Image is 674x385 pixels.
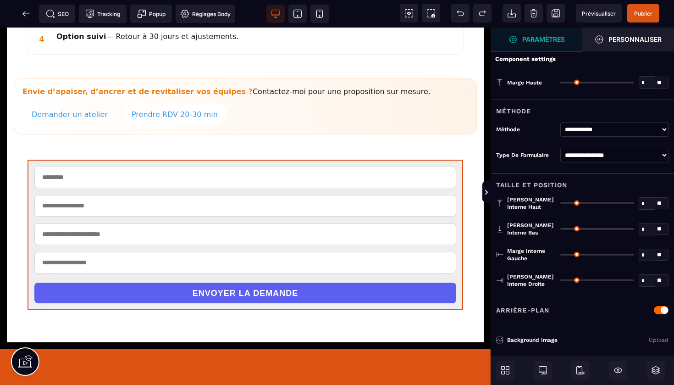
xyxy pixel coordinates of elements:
div: Component settings [491,50,674,68]
span: [PERSON_NAME] interne bas [507,222,556,236]
span: Enregistrer le contenu [627,4,659,22]
span: Publier [634,10,652,17]
a: Prendre RDV 20-30 min [122,75,227,99]
span: Voir les composants [400,4,418,22]
div: Taille et position [491,173,674,190]
span: Code de suivi [79,5,127,23]
span: Ouvrir les blocs [496,361,514,379]
span: Enregistrer [547,4,565,22]
button: ENVOYER LA DEMANDE [34,255,456,276]
span: Créer une alerte modale [130,5,172,23]
span: Masquer le bloc [609,361,627,379]
span: Afficher les vues [491,179,500,206]
span: Aperçu [576,4,622,22]
span: Afficher le desktop [534,361,552,379]
p: Arrière-plan [496,305,549,316]
a: Demander un atelier [22,75,117,99]
a: Upload [649,335,668,346]
div: Type de formulaire [496,151,556,160]
span: Tracking [85,9,120,18]
strong: Option suivi [56,5,106,13]
span: Marge haute [507,79,542,86]
div: — Retour à 30 jours et ajustements. [56,4,239,20]
span: Afficher le mobile [571,361,590,379]
span: Importer [503,4,521,22]
span: Rétablir [473,4,492,22]
span: Retour [17,5,35,23]
div: Méthode [491,100,674,117]
div: Contactez-moi pour une proposition sur mesure. [22,59,431,70]
span: Réglages Body [180,9,231,18]
span: Favicon [176,5,235,23]
span: Ouvrir le gestionnaire de styles [491,28,582,51]
strong: Personnaliser [608,36,662,43]
span: SEO [46,9,69,18]
span: Voir bureau [266,5,285,23]
span: Capture d'écran [422,4,440,22]
strong: Envie d’apaiser, d’ancrer et de revitaliser vos équipes ? [22,60,253,68]
span: Ouvrir le gestionnaire de styles [582,28,674,51]
div: 4 [33,4,50,20]
p: Background Image [496,335,558,345]
span: Popup [137,9,166,18]
span: Métadata SEO [39,5,75,23]
div: Méthode [496,125,556,134]
span: Voir tablette [288,5,307,23]
span: Nettoyage [525,4,543,22]
span: Voir mobile [310,5,329,23]
strong: Paramètres [522,36,565,43]
span: [PERSON_NAME] interne haut [507,196,556,211]
span: Marge interne gauche [507,247,556,262]
span: Défaire [451,4,470,22]
span: Prévisualiser [582,10,616,17]
span: [PERSON_NAME] interne droite [507,273,556,288]
span: Ouvrir les calques [646,361,665,379]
